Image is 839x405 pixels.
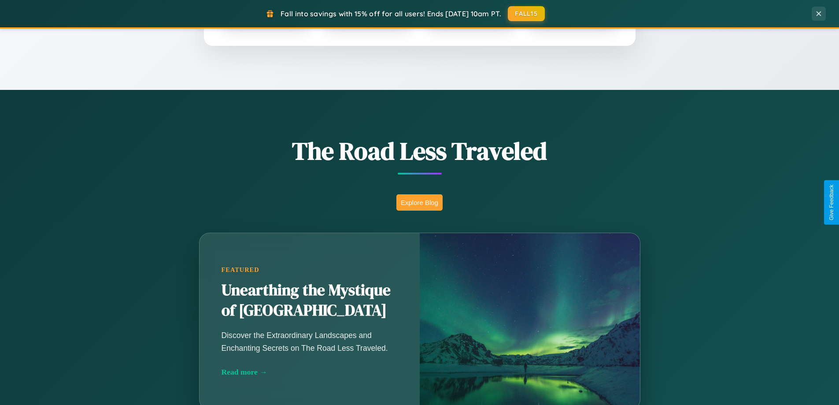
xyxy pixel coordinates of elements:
p: Discover the Extraordinary Landscapes and Enchanting Secrets on The Road Less Traveled. [222,329,398,354]
button: Explore Blog [396,194,443,211]
h1: The Road Less Traveled [155,134,684,168]
div: Featured [222,266,398,274]
button: FALL15 [508,6,545,21]
div: Read more → [222,368,398,377]
div: Give Feedback [828,185,835,220]
h2: Unearthing the Mystique of [GEOGRAPHIC_DATA] [222,280,398,321]
span: Fall into savings with 15% off for all users! Ends [DATE] 10am PT. [281,9,501,18]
